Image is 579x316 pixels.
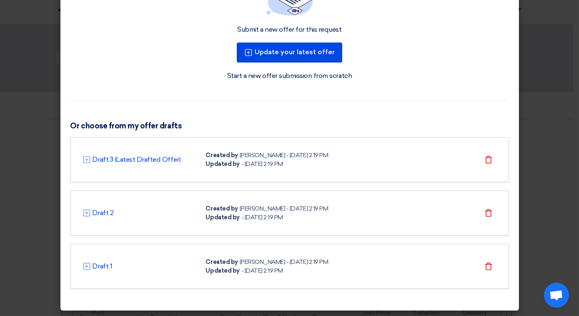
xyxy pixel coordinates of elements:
[241,213,283,222] div: - [DATE] 2:19 PM
[93,208,114,218] a: Draft 2
[227,71,352,81] a: Start a new offer submission from scratch
[240,151,328,160] div: [PERSON_NAME] - [DATE] 2:19 PM
[544,283,569,308] a: Open chat
[70,121,509,130] h3: Or choose from my offer drafts
[206,258,238,266] div: Created by
[206,151,238,160] div: Created by
[93,155,181,165] a: Draft 3 (Latest Drafted Offer)
[240,258,328,266] div: [PERSON_NAME] - [DATE] 2:19 PM
[240,204,328,213] div: [PERSON_NAME] - [DATE] 2:19 PM
[241,160,283,168] div: - [DATE] 2:19 PM
[237,43,342,63] button: Update your latest offer
[237,25,341,34] div: Submit a new offer for this request
[206,213,240,222] div: Updated by
[93,261,113,271] a: Draft 1
[241,266,283,275] div: - [DATE] 2:19 PM
[206,204,238,213] div: Created by
[206,266,240,275] div: Updated by
[206,160,240,168] div: Updated by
